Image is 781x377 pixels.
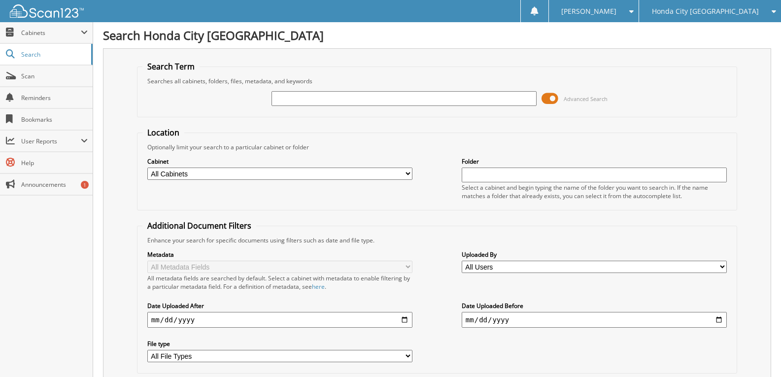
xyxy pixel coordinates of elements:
[21,180,88,189] span: Announcements
[147,250,412,259] label: Metadata
[10,4,84,18] img: scan123-logo-white.svg
[147,274,412,291] div: All metadata fields are searched by default. Select a cabinet with metadata to enable filtering b...
[147,157,412,166] label: Cabinet
[462,183,727,200] div: Select a cabinet and begin typing the name of the folder you want to search in. If the name match...
[564,95,608,103] span: Advanced Search
[21,94,88,102] span: Reminders
[462,312,727,328] input: end
[142,127,184,138] legend: Location
[462,157,727,166] label: Folder
[147,312,412,328] input: start
[312,282,325,291] a: here
[561,8,616,14] span: [PERSON_NAME]
[21,159,88,167] span: Help
[142,220,256,231] legend: Additional Document Filters
[21,50,86,59] span: Search
[652,8,759,14] span: Honda City [GEOGRAPHIC_DATA]
[21,72,88,80] span: Scan
[147,340,412,348] label: File type
[103,27,771,43] h1: Search Honda City [GEOGRAPHIC_DATA]
[142,236,732,244] div: Enhance your search for specific documents using filters such as date and file type.
[462,250,727,259] label: Uploaded By
[21,115,88,124] span: Bookmarks
[147,302,412,310] label: Date Uploaded After
[21,29,81,37] span: Cabinets
[462,302,727,310] label: Date Uploaded Before
[21,137,81,145] span: User Reports
[142,61,200,72] legend: Search Term
[81,181,89,189] div: 1
[142,77,732,85] div: Searches all cabinets, folders, files, metadata, and keywords
[142,143,732,151] div: Optionally limit your search to a particular cabinet or folder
